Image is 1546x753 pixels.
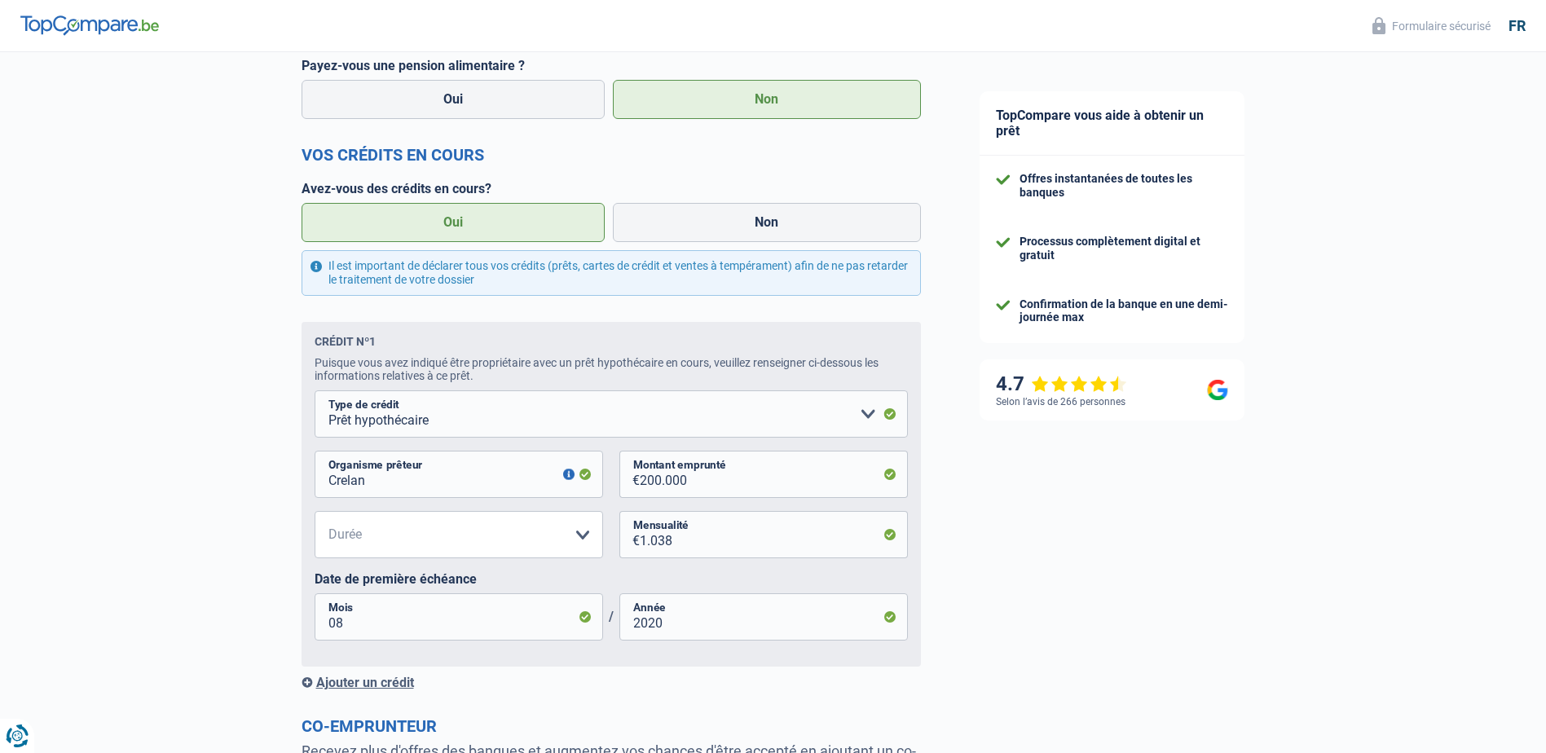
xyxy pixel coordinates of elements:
span: € [619,511,640,558]
div: Ajouter un crédit [302,675,921,690]
div: Crédit nº1 [315,335,376,348]
div: Offres instantanées de toutes les banques [1020,172,1228,200]
div: fr [1509,17,1526,35]
input: AAAA [619,593,908,641]
label: Non [613,80,921,119]
div: Puisque vous avez indiqué être propriétaire avec un prêt hypothécaire en cours, veuillez renseign... [315,356,908,382]
input: MM [315,593,603,641]
label: Avez-vous des crédits en cours? [302,181,921,196]
label: Date de première échéance [315,571,908,587]
span: € [619,451,640,498]
img: Advertisement [4,109,5,110]
h2: Co-emprunteur [302,716,921,736]
button: Formulaire sécurisé [1363,12,1500,39]
div: 4.7 [996,372,1127,396]
div: Selon l’avis de 266 personnes [996,396,1125,407]
div: Confirmation de la banque en une demi-journée max [1020,297,1228,325]
div: TopCompare vous aide à obtenir un prêt [980,91,1244,156]
label: Non [613,203,921,242]
label: Payez-vous une pension alimentaire ? [302,58,921,73]
span: / [603,609,619,624]
img: TopCompare Logo [20,15,159,35]
label: Oui [302,80,606,119]
div: Processus complètement digital et gratuit [1020,235,1228,262]
label: Oui [302,203,606,242]
div: Il est important de déclarer tous vos crédits (prêts, cartes de crédit et ventes à tempérament) a... [302,250,921,296]
h2: Vos crédits en cours [302,145,921,165]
